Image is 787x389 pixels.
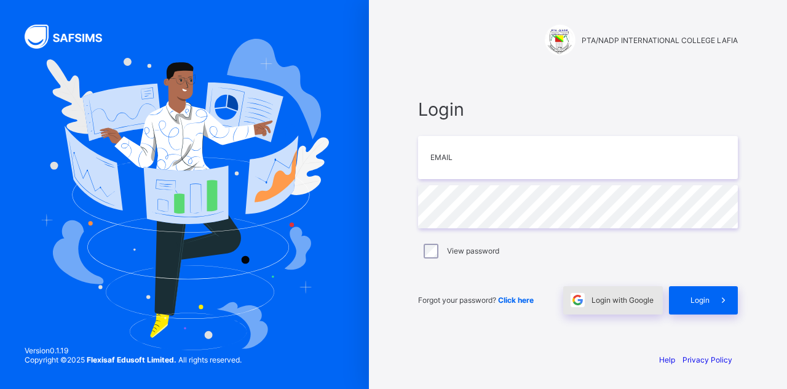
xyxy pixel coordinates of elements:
[40,39,329,350] img: Hero Image
[25,355,242,364] span: Copyright © 2025 All rights reserved.
[659,355,675,364] a: Help
[582,36,738,45] span: PTA/NADP INTERNATIONAL COLLEGE LAFIA
[690,295,710,305] span: Login
[571,293,585,307] img: google.396cfc9801f0270233282035f929180a.svg
[498,295,534,305] a: Click here
[418,295,534,305] span: Forgot your password?
[25,346,242,355] span: Version 0.1.19
[447,246,499,255] label: View password
[591,295,654,305] span: Login with Google
[418,98,738,120] span: Login
[25,25,117,49] img: SAFSIMS Logo
[682,355,732,364] a: Privacy Policy
[87,355,176,364] strong: Flexisaf Edusoft Limited.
